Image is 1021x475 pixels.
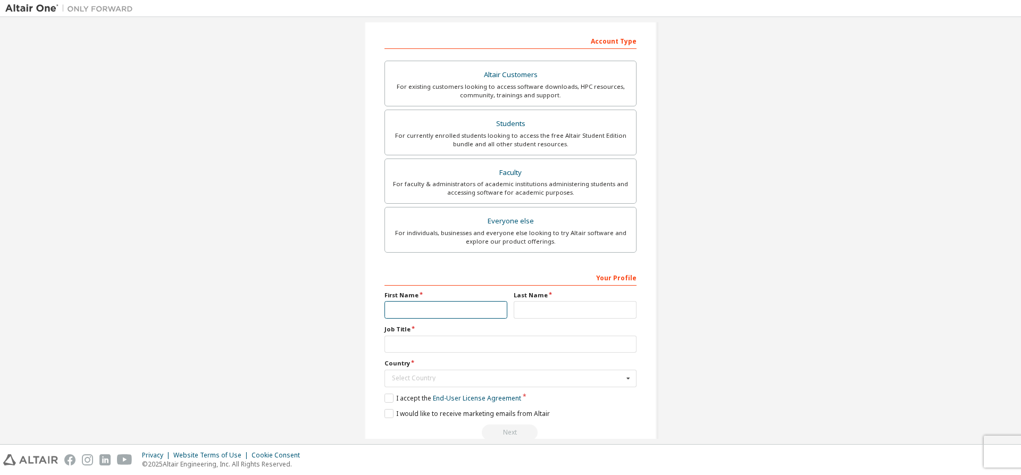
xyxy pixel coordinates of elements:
div: Privacy [142,451,173,460]
label: First Name [384,291,507,299]
div: Your Profile [384,269,637,286]
img: altair_logo.svg [3,454,58,465]
div: Read and acccept EULA to continue [384,424,637,440]
div: Cookie Consent [252,451,306,460]
div: Select Country [392,375,623,381]
label: Country [384,359,637,368]
div: Altair Customers [391,68,630,82]
img: Altair One [5,3,138,14]
div: Account Type [384,32,637,49]
div: Faculty [391,165,630,180]
img: linkedin.svg [99,454,111,465]
label: I accept the [384,394,521,403]
div: Students [391,116,630,131]
label: Last Name [514,291,637,299]
div: For existing customers looking to access software downloads, HPC resources, community, trainings ... [391,82,630,99]
label: Job Title [384,325,637,334]
img: instagram.svg [82,454,93,465]
a: End-User License Agreement [433,394,521,403]
img: youtube.svg [117,454,132,465]
img: facebook.svg [64,454,76,465]
div: Website Terms of Use [173,451,252,460]
div: Everyone else [391,214,630,229]
p: © 2025 Altair Engineering, Inc. All Rights Reserved. [142,460,306,469]
div: For faculty & administrators of academic institutions administering students and accessing softwa... [391,180,630,197]
div: For currently enrolled students looking to access the free Altair Student Edition bundle and all ... [391,131,630,148]
label: I would like to receive marketing emails from Altair [384,409,550,418]
div: For individuals, businesses and everyone else looking to try Altair software and explore our prod... [391,229,630,246]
